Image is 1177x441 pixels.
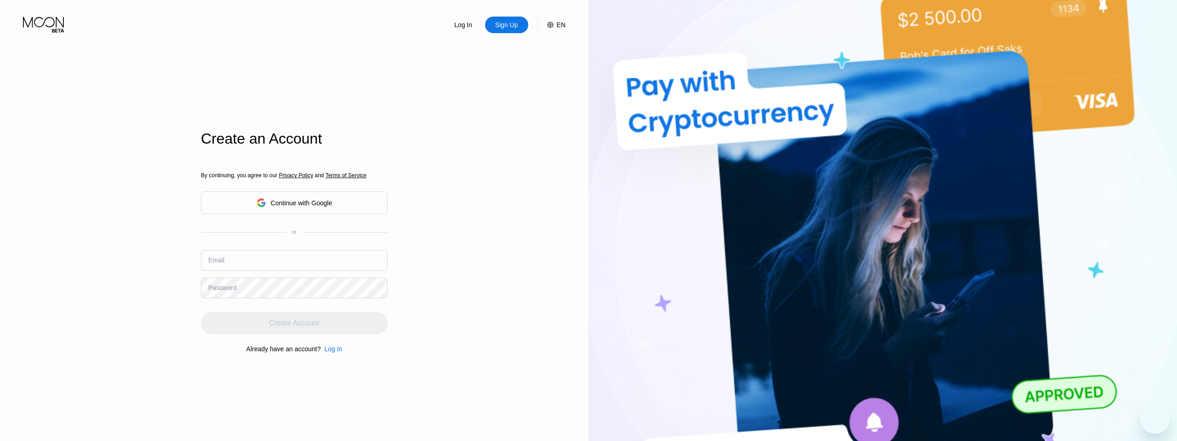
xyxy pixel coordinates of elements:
div: EN [537,17,566,33]
div: Continue with Google [201,191,388,214]
div: Log In [442,17,485,33]
div: Log In [320,345,342,353]
div: EN [557,21,566,29]
div: Sign Up [485,17,528,33]
span: and [313,172,326,179]
div: Create an Account [201,130,388,147]
div: or [292,229,297,235]
div: Log In [453,20,473,29]
iframe: Button to launch messaging window [1140,404,1170,434]
div: By continuing, you agree to our [201,172,388,179]
div: Already have an account? [246,345,321,353]
div: Continue with Google [271,199,332,207]
div: Sign Up [494,20,519,29]
div: Log In [324,345,342,353]
span: Terms of Service [326,172,366,179]
span: Privacy Policy [279,172,313,179]
div: Password [208,284,236,291]
div: Email [208,256,224,264]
